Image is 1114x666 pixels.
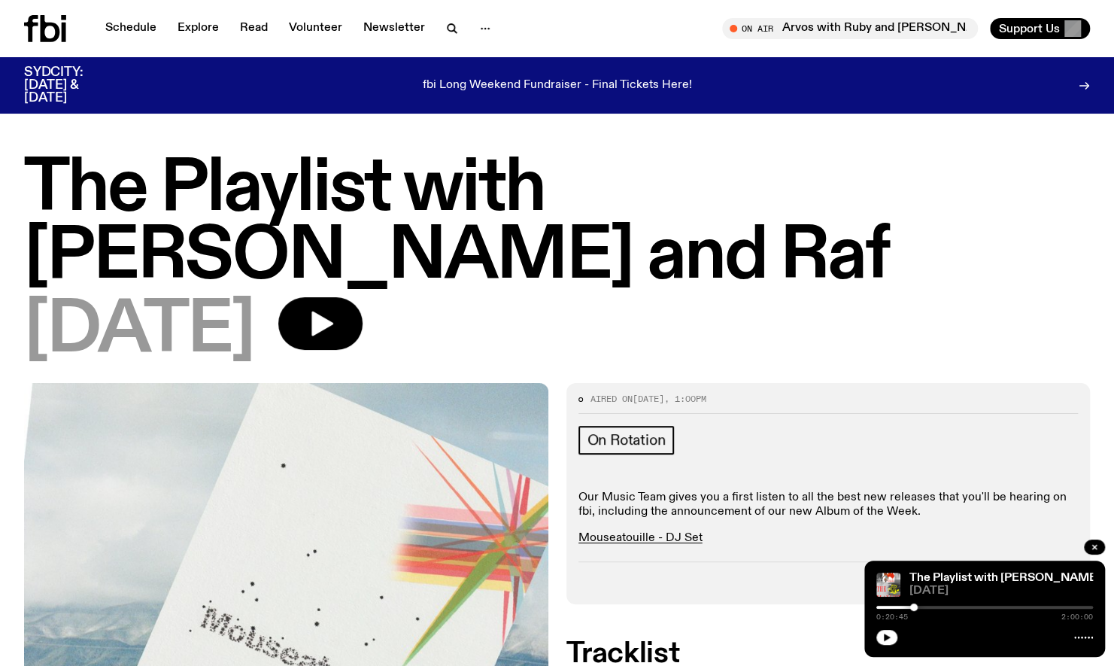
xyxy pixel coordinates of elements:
a: Volunteer [280,18,351,39]
span: 0:20:45 [876,613,908,621]
a: Read [231,18,277,39]
h3: SYDCITY: [DATE] & [DATE] [24,66,120,105]
span: [DATE] [24,297,254,365]
span: 2:00:00 [1061,613,1093,621]
a: Newsletter [354,18,434,39]
span: Support Us [999,22,1060,35]
span: [DATE] [909,585,1093,597]
span: Aired on [590,393,633,405]
a: On Rotation [578,426,675,455]
p: Our Music Team gives you a first listen to all the best new releases that you'll be hearing on fb... [578,491,1079,519]
button: On AirArvos with Ruby and [PERSON_NAME] [722,18,978,39]
a: Explore [168,18,228,39]
span: , 1:00pm [664,393,706,405]
h1: The Playlist with [PERSON_NAME] and Raf [24,156,1090,291]
a: Mouseatouille - DJ Set [578,532,703,544]
span: On Rotation [587,432,666,449]
a: Schedule [96,18,165,39]
span: [DATE] [633,393,664,405]
p: fbi Long Weekend Fundraiser - Final Tickets Here! [423,79,692,93]
button: Support Us [990,18,1090,39]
